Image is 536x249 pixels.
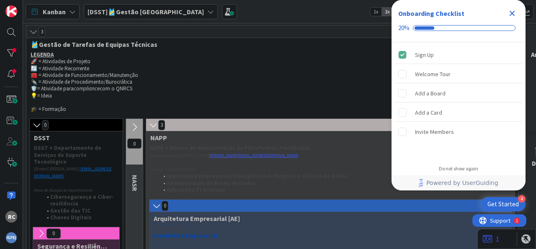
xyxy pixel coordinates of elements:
[50,193,113,207] strong: Cibersegurança e Ciber-resiliência
[127,139,142,149] span: 0
[415,127,454,137] div: Invite Members
[167,186,225,193] strong: Aplicações TI Internas
[395,103,522,122] div: Add a Card is incomplete.
[18,1,38,11] span: Support
[481,197,526,211] div: Open Get Started checklist, remaining modules: 4
[44,3,46,10] div: 2
[43,7,66,17] span: Kanban
[395,65,522,83] div: Welcome Tour is incomplete.
[50,214,92,221] strong: Chaves Digitais
[5,211,17,223] div: RC
[31,79,514,85] p: ✒️ = Atividade de Procedimento/Burocrática
[398,8,464,18] div: Onboarding Checklist
[415,88,446,98] div: Add a Board
[31,72,514,79] p: 🧰 = Atividade de Funcionamento/Manutenção
[162,201,168,211] span: 0
[154,214,501,223] span: Arquitetura Empresarial [AE]
[398,24,519,32] div: Checklist progress: 20%
[381,8,393,16] span: 2x
[31,65,514,72] p: 🔄 = Atividade Recorrente
[395,84,522,103] div: Add a Board is incomplete.
[74,85,100,92] em: compliance
[167,180,256,187] strong: Administração de Bases de Dados
[392,175,526,190] div: Footer
[395,123,522,141] div: Invite Members is incomplete.
[39,27,45,37] span: 3
[398,24,410,32] div: 20%
[46,228,61,239] span: 0
[167,172,348,180] strong: Arquitetura Empresarial, Inteligência de Negócio e Ciência de Dados
[34,187,93,193] em: Áreas de Atuação do Departamento:
[34,133,112,142] span: DSST
[396,175,521,190] a: Powered by UserGuiding
[370,8,381,16] span: 1x
[34,166,80,172] span: [Diretor] [PERSON_NAME] |
[155,226,185,232] em: ÁREA DE ATUAÇÃO:
[150,153,209,158] span: [Coordenadora] [PERSON_NAME] |
[31,51,54,58] u: LEGENDA
[483,234,499,244] a: 1
[505,7,519,20] div: Close Checklist
[31,40,508,49] span: 🎽Gestão de Tarefas de Equipas Técnicas
[88,8,204,16] b: [DSST]🎽Gestão [GEOGRAPHIC_DATA]
[5,5,17,17] img: Visit kanbanzone.com
[415,50,434,60] div: Sign Up
[415,108,442,118] div: Add a Card
[158,120,165,130] span: 3
[487,200,519,208] div: Get Started
[426,178,498,188] span: Powered by UserGuiding
[150,133,504,142] span: NAPP
[439,165,478,172] div: Do not show again
[518,195,526,203] div: 4
[31,106,514,113] p: 🎓 = Formação
[34,144,103,165] strong: DSST = Departamento de Serviços de Suporte Tecnológico
[5,232,17,244] img: avatar
[31,58,514,65] p: 🚀 = Atividades de Projeto
[50,207,90,214] strong: Gestão das TIC
[150,167,197,172] em: Áreas de Atuação do Núcleo:
[392,42,526,160] div: Checklist items
[150,144,310,151] strong: NAPP = Núcleo de Administração de Plataformas Partilhadas
[395,46,522,64] div: Sign Up is complete.
[31,85,514,92] p: 🛡️= Atividade para com o QNRCS
[31,92,514,99] p: 💡= Ideia
[154,232,217,239] strong: Arquitetura Empresarial
[131,175,139,191] span: NASR
[42,120,49,130] span: 0
[209,153,299,158] a: [PERSON_NAME][EMAIL_ADDRESS][DOMAIN_NAME]
[415,69,451,79] div: Welcome Tour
